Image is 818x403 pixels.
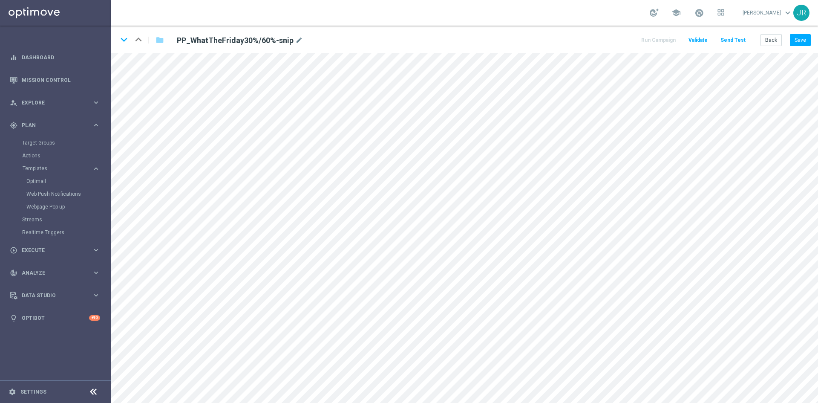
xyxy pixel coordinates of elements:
div: Templates [23,166,92,171]
div: Target Groups [22,136,110,149]
button: Send Test [719,35,747,46]
button: folder [155,33,165,47]
a: Streams [22,216,89,223]
div: Optibot [10,307,100,329]
i: play_circle_outline [10,246,17,254]
i: track_changes [10,269,17,277]
i: settings [9,388,16,396]
a: Optibot [22,307,89,329]
a: Mission Control [22,69,100,91]
div: Execute [10,246,92,254]
i: person_search [10,99,17,107]
button: Templates keyboard_arrow_right [22,165,101,172]
h2: PP_WhatTheFriday30%/60%-snip [177,35,294,46]
a: Actions [22,152,89,159]
i: lightbulb [10,314,17,322]
div: Actions [22,149,110,162]
a: Target Groups [22,139,89,146]
span: Explore [22,100,92,105]
i: keyboard_arrow_right [92,291,100,299]
span: Execute [22,248,92,253]
button: equalizer Dashboard [9,54,101,61]
i: mode_edit [295,35,303,46]
span: keyboard_arrow_down [783,8,792,17]
i: keyboard_arrow_down [118,33,130,46]
span: school [671,8,681,17]
i: keyboard_arrow_right [92,121,100,129]
div: Data Studio [10,292,92,299]
button: track_changes Analyze keyboard_arrow_right [9,270,101,276]
a: Settings [20,389,46,394]
div: Streams [22,213,110,226]
a: Web Push Notifications [26,191,89,197]
a: Realtime Triggers [22,229,89,236]
span: Plan [22,123,92,128]
div: Webpage Pop-up [26,200,110,213]
div: Templates [22,162,110,213]
button: play_circle_outline Execute keyboard_arrow_right [9,247,101,254]
span: Analyze [22,270,92,275]
button: Mission Control [9,77,101,84]
div: Plan [10,122,92,129]
a: Webpage Pop-up [26,203,89,210]
button: person_search Explore keyboard_arrow_right [9,99,101,106]
i: keyboard_arrow_right [92,246,100,254]
button: lightbulb Optibot +10 [9,315,101,322]
button: Validate [687,35,709,46]
div: Analyze [10,269,92,277]
a: [PERSON_NAME]keyboard_arrow_down [742,6,793,19]
div: Explore [10,99,92,107]
a: Dashboard [22,46,100,69]
span: Data Studio [22,293,92,298]
button: gps_fixed Plan keyboard_arrow_right [9,122,101,129]
div: JR [793,5,809,21]
div: Mission Control [10,69,100,91]
div: Realtime Triggers [22,226,110,239]
i: keyboard_arrow_right [92,269,100,277]
button: Save [790,34,811,46]
div: +10 [89,315,100,321]
i: keyboard_arrow_right [92,165,100,173]
i: folder [156,35,164,45]
div: Dashboard [10,46,100,69]
span: Validate [688,37,708,43]
i: gps_fixed [10,122,17,129]
i: keyboard_arrow_right [92,99,100,107]
span: Templates [23,166,84,171]
button: Data Studio keyboard_arrow_right [9,292,101,299]
i: equalizer [10,54,17,61]
div: Optimail [26,175,110,188]
div: Web Push Notifications [26,188,110,200]
button: Back [760,34,782,46]
a: Optimail [26,178,89,185]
